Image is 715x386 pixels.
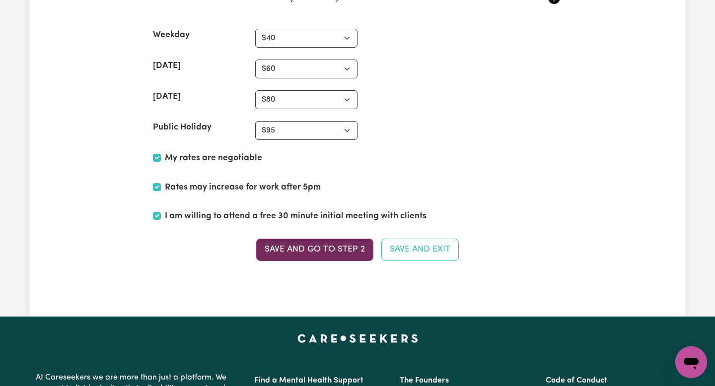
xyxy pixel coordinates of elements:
[297,334,418,342] a: Careseekers home page
[153,90,181,103] label: [DATE]
[256,239,373,260] button: Save and go to Step 2
[165,152,262,165] label: My rates are negotiable
[153,121,212,134] label: Public Holiday
[381,239,459,260] button: Save and Exit
[546,377,607,385] a: Code of Conduct
[153,60,181,72] label: [DATE]
[165,181,321,194] label: Rates may increase for work after 5pm
[165,210,427,223] label: I am willing to attend a free 30 minute initial meeting with clients
[400,377,449,385] a: The Founders
[675,346,707,378] iframe: Button to launch messaging window
[153,29,190,42] label: Weekday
